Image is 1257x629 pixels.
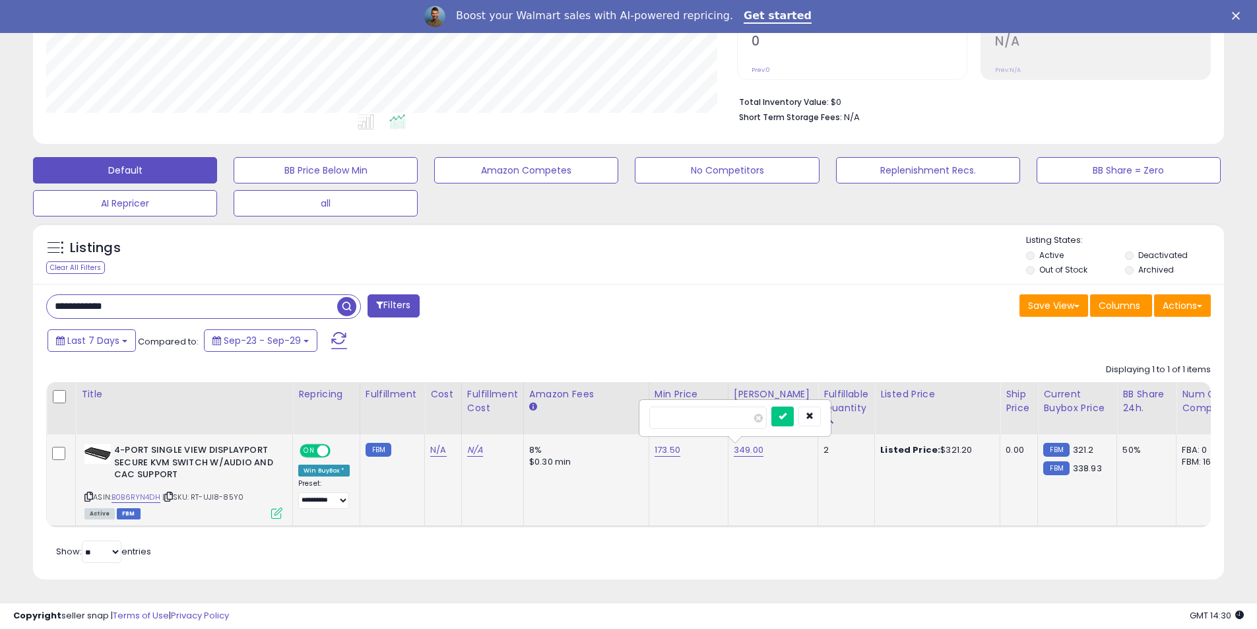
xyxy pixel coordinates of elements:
[823,387,869,415] div: Fulfillable Quantity
[13,610,229,622] div: seller snap | |
[1122,444,1166,456] div: 50%
[81,387,287,401] div: Title
[880,444,940,456] b: Listed Price:
[655,444,680,457] a: 173.50
[529,456,639,468] div: $0.30 min
[33,157,217,183] button: Default
[1019,294,1088,317] button: Save View
[1182,387,1230,415] div: Num of Comp.
[113,609,169,622] a: Terms of Use
[1039,264,1087,275] label: Out of Stock
[368,294,419,317] button: Filters
[752,66,770,74] small: Prev: 0
[1039,249,1064,261] label: Active
[70,239,121,257] h5: Listings
[329,446,350,457] span: OFF
[424,6,445,27] img: Profile image for Adrian
[1043,443,1069,457] small: FBM
[529,387,643,401] div: Amazon Fees
[138,335,199,348] span: Compared to:
[734,444,763,457] a: 349.00
[171,609,229,622] a: Privacy Policy
[114,444,274,484] b: 4-PORT SINGLE VIEW DISPLAYPORT SECURE KVM SWITCH W/AUDIO AND CAC SUPPORT
[33,190,217,216] button: AI Repricer
[56,545,151,558] span: Show: entries
[752,34,967,51] h2: 0
[1099,299,1140,312] span: Columns
[880,387,994,401] div: Listed Price
[366,443,391,457] small: FBM
[298,465,350,477] div: Win BuyBox *
[204,329,317,352] button: Sep-23 - Sep-29
[1138,249,1188,261] label: Deactivated
[434,157,618,183] button: Amazon Competes
[13,609,61,622] strong: Copyright
[162,492,243,502] span: | SKU: RT-UJI8-85Y0
[880,444,990,456] div: $321.20
[224,334,301,347] span: Sep-23 - Sep-29
[734,387,812,401] div: [PERSON_NAME]
[234,157,418,183] button: BB Price Below Min
[655,387,723,401] div: Min Price
[1043,387,1111,415] div: Current Buybox Price
[84,508,115,519] span: All listings currently available for purchase on Amazon
[1090,294,1152,317] button: Columns
[1190,609,1244,622] span: 2025-10-7 14:30 GMT
[430,444,446,457] a: N/A
[112,492,160,503] a: B0B6RYN4DH
[117,508,141,519] span: FBM
[995,66,1021,74] small: Prev: N/A
[1073,462,1102,475] span: 338.93
[1182,456,1225,468] div: FBM: 16
[234,190,418,216] button: all
[1006,444,1027,456] div: 0.00
[1138,264,1174,275] label: Archived
[84,444,111,464] img: 314bke8hfqL._SL40_.jpg
[298,387,354,401] div: Repricing
[844,111,860,123] span: N/A
[739,96,829,108] b: Total Inventory Value:
[301,446,317,457] span: ON
[1073,444,1094,456] span: 321.2
[467,387,518,415] div: Fulfillment Cost
[529,401,537,413] small: Amazon Fees.
[995,34,1210,51] h2: N/A
[1106,364,1211,376] div: Displaying 1 to 1 of 1 items
[836,157,1020,183] button: Replenishment Recs.
[739,93,1201,109] li: $0
[298,479,350,509] div: Preset:
[84,444,282,517] div: ASIN:
[67,334,119,347] span: Last 7 Days
[635,157,819,183] button: No Competitors
[1043,461,1069,475] small: FBM
[1037,157,1221,183] button: BB Share = Zero
[739,112,842,123] b: Short Term Storage Fees:
[48,329,136,352] button: Last 7 Days
[1232,12,1245,20] div: Close
[1026,234,1224,247] p: Listing States:
[1122,387,1171,415] div: BB Share 24h.
[823,444,864,456] div: 2
[1182,444,1225,456] div: FBA: 0
[1154,294,1211,317] button: Actions
[430,387,456,401] div: Cost
[46,261,105,274] div: Clear All Filters
[744,9,812,24] a: Get started
[366,387,419,401] div: Fulfillment
[1006,387,1032,415] div: Ship Price
[456,9,733,22] div: Boost your Walmart sales with AI-powered repricing.
[467,444,483,457] a: N/A
[529,444,639,456] div: 8%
